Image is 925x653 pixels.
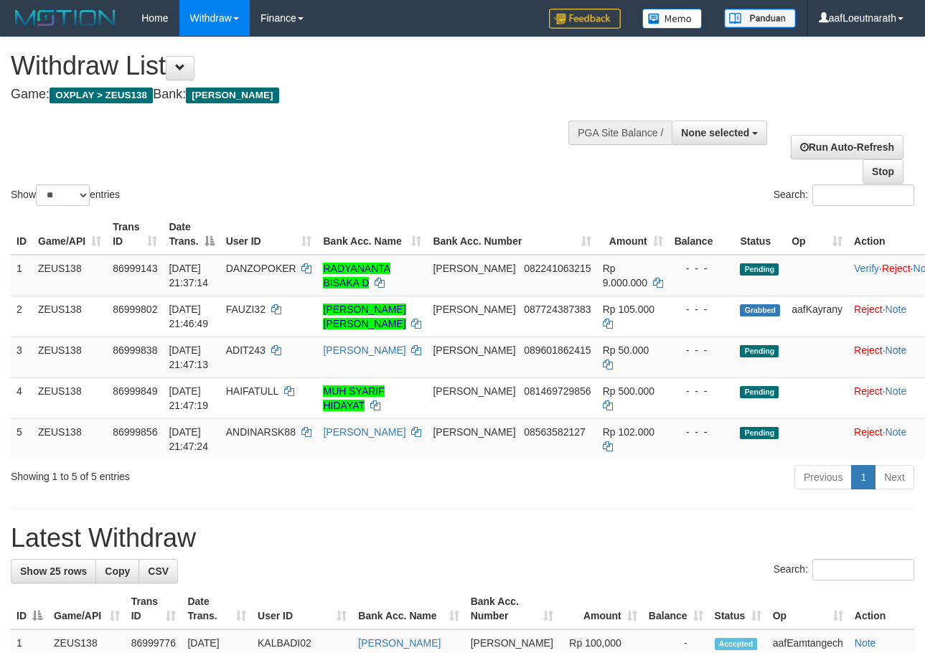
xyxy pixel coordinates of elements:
[169,385,208,411] span: [DATE] 21:47:19
[886,426,907,438] a: Note
[568,121,672,145] div: PGA Site Balance /
[113,344,157,356] span: 86999838
[226,426,296,438] span: ANDINARSK88
[113,385,157,397] span: 86999849
[863,159,903,184] a: Stop
[791,135,903,159] a: Run Auto-Refresh
[11,214,32,255] th: ID
[524,344,591,356] span: Copy 089601862415 to clipboard
[11,524,914,553] h1: Latest Withdraw
[32,418,107,459] td: ZEUS138
[95,559,139,583] a: Copy
[786,296,848,337] td: aafKayrany
[740,386,779,398] span: Pending
[886,385,907,397] a: Note
[854,263,879,274] a: Verify
[643,588,709,629] th: Balance: activate to sort column ascending
[669,214,735,255] th: Balance
[11,588,48,629] th: ID: activate to sort column descending
[113,304,157,315] span: 86999802
[148,565,169,577] span: CSV
[597,214,669,255] th: Amount: activate to sort column ascending
[855,637,876,649] a: Note
[11,52,602,80] h1: Withdraw List
[169,304,208,329] span: [DATE] 21:46:49
[675,343,729,357] div: - - -
[675,425,729,439] div: - - -
[886,304,907,315] a: Note
[138,559,178,583] a: CSV
[226,344,266,356] span: ADIT243
[740,345,779,357] span: Pending
[740,304,780,316] span: Grabbed
[169,263,208,288] span: [DATE] 21:37:14
[323,344,405,356] a: [PERSON_NAME]
[524,426,586,438] span: Copy 08563582127 to clipboard
[11,7,120,29] img: MOTION_logo.png
[323,304,405,329] a: [PERSON_NAME] [PERSON_NAME]
[715,638,758,650] span: Accepted
[854,304,883,315] a: Reject
[11,88,602,102] h4: Game: Bank:
[11,255,32,296] td: 1
[465,588,559,629] th: Bank Acc. Number: activate to sort column ascending
[854,344,883,356] a: Reject
[767,588,849,629] th: Op: activate to sort column ascending
[163,214,220,255] th: Date Trans.: activate to sort column descending
[433,426,515,438] span: [PERSON_NAME]
[169,426,208,452] span: [DATE] 21:47:24
[50,88,153,103] span: OXPLAY > ZEUS138
[559,588,643,629] th: Amount: activate to sort column ascending
[32,255,107,296] td: ZEUS138
[724,9,796,28] img: panduan.png
[851,465,875,489] a: 1
[323,426,405,438] a: [PERSON_NAME]
[812,559,914,581] input: Search:
[352,588,464,629] th: Bank Acc. Name: activate to sort column ascending
[603,385,654,397] span: Rp 500.000
[36,184,90,206] select: Showentries
[32,214,107,255] th: Game/API: activate to sort column ascending
[220,214,318,255] th: User ID: activate to sort column ascending
[734,214,786,255] th: Status
[642,9,703,29] img: Button%20Memo.svg
[113,263,157,274] span: 86999143
[812,184,914,206] input: Search:
[427,214,596,255] th: Bank Acc. Number: activate to sort column ascending
[675,384,729,398] div: - - -
[113,426,157,438] span: 86999856
[603,426,654,438] span: Rp 102.000
[20,565,87,577] span: Show 25 rows
[323,263,390,288] a: RADYANANTA BISAKA D
[854,426,883,438] a: Reject
[433,304,515,315] span: [PERSON_NAME]
[433,344,515,356] span: [PERSON_NAME]
[11,464,375,484] div: Showing 1 to 5 of 5 entries
[886,344,907,356] a: Note
[786,214,848,255] th: Op: activate to sort column ascending
[875,465,914,489] a: Next
[774,184,914,206] label: Search:
[11,559,96,583] a: Show 25 rows
[794,465,852,489] a: Previous
[107,214,163,255] th: Trans ID: activate to sort column ascending
[681,127,749,138] span: None selected
[740,427,779,439] span: Pending
[709,588,767,629] th: Status: activate to sort column ascending
[317,214,427,255] th: Bank Acc. Name: activate to sort column ascending
[11,296,32,337] td: 2
[849,588,914,629] th: Action
[433,263,515,274] span: [PERSON_NAME]
[48,588,126,629] th: Game/API: activate to sort column ascending
[11,377,32,418] td: 4
[169,344,208,370] span: [DATE] 21:47:13
[32,337,107,377] td: ZEUS138
[252,588,352,629] th: User ID: activate to sort column ascending
[854,385,883,397] a: Reject
[182,588,252,629] th: Date Trans.: activate to sort column ascending
[549,9,621,29] img: Feedback.jpg
[672,121,767,145] button: None selected
[524,385,591,397] span: Copy 081469729856 to clipboard
[226,304,266,315] span: FAUZI32
[11,337,32,377] td: 3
